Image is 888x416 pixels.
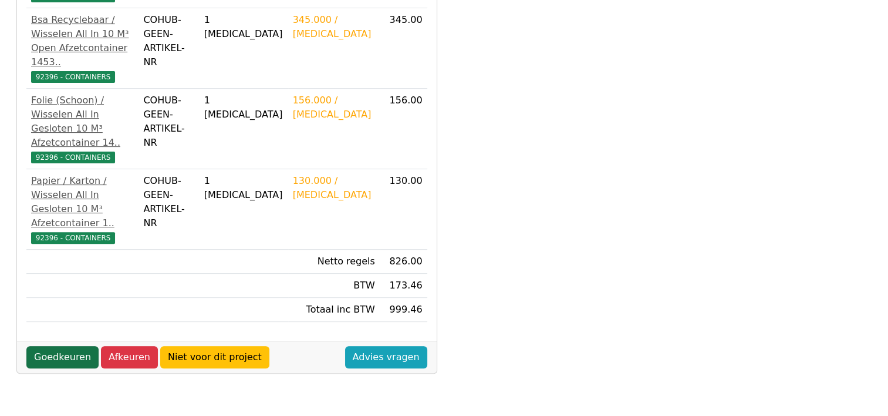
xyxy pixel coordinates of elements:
td: 826.00 [380,250,427,274]
div: 345.000 / [MEDICAL_DATA] [293,13,375,41]
td: Netto regels [288,250,380,274]
div: Folie (Schoon) / Wisselen All In Gesloten 10 M³ Afzetcontainer 14.. [31,93,134,150]
div: 1 [MEDICAL_DATA] [204,93,283,122]
div: Papier / Karton / Wisselen All In Gesloten 10 M³ Afzetcontainer 1.. [31,174,134,230]
a: Niet voor dit project [160,346,269,368]
a: Folie (Schoon) / Wisselen All In Gesloten 10 M³ Afzetcontainer 14..92396 - CONTAINERS [31,93,134,164]
a: Afkeuren [101,346,158,368]
td: 156.00 [380,89,427,169]
span: 92396 - CONTAINERS [31,71,115,83]
div: 156.000 / [MEDICAL_DATA] [293,93,375,122]
span: 92396 - CONTAINERS [31,232,115,244]
a: Bsa Recyclebaar / Wisselen All In 10 M³ Open Afzetcontainer 1453..92396 - CONTAINERS [31,13,134,83]
td: COHUB-GEEN-ARTIKEL-NR [139,169,199,250]
td: Totaal inc BTW [288,298,380,322]
div: Bsa Recyclebaar / Wisselen All In 10 M³ Open Afzetcontainer 1453.. [31,13,134,69]
td: COHUB-GEEN-ARTIKEL-NR [139,8,199,89]
td: 130.00 [380,169,427,250]
a: Goedkeuren [26,346,99,368]
td: 345.00 [380,8,427,89]
div: 1 [MEDICAL_DATA] [204,13,283,41]
div: 1 [MEDICAL_DATA] [204,174,283,202]
div: 130.000 / [MEDICAL_DATA] [293,174,375,202]
td: 999.46 [380,298,427,322]
td: BTW [288,274,380,298]
a: Advies vragen [345,346,427,368]
span: 92396 - CONTAINERS [31,152,115,163]
td: 173.46 [380,274,427,298]
td: COHUB-GEEN-ARTIKEL-NR [139,89,199,169]
a: Papier / Karton / Wisselen All In Gesloten 10 M³ Afzetcontainer 1..92396 - CONTAINERS [31,174,134,244]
